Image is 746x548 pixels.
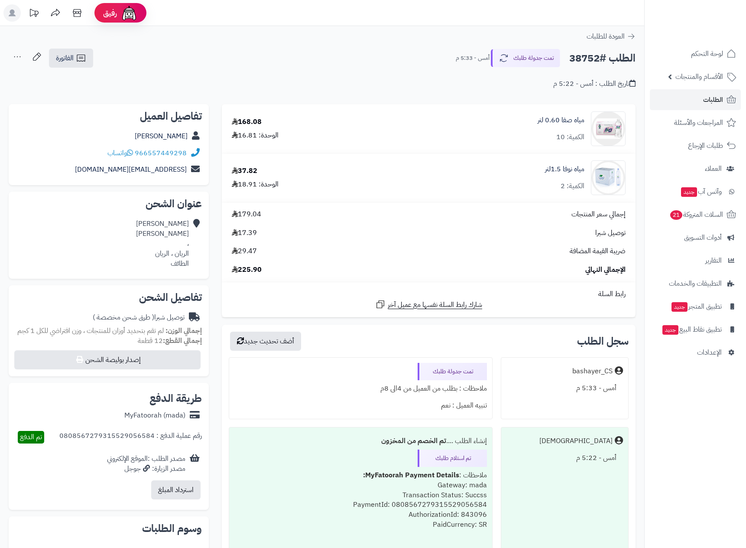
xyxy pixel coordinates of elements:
span: العودة للطلبات [587,31,625,42]
span: السلات المتروكة [669,209,723,221]
a: وآتس آبجديد [650,181,741,202]
small: أمس - 5:33 م [456,54,490,62]
a: تطبيق المتجرجديد [650,296,741,317]
div: 37.82 [232,166,257,176]
div: رابط السلة [225,289,632,299]
div: الكمية: 10 [556,132,584,142]
span: وآتس آب [680,186,722,198]
span: 179.04 [232,209,261,219]
div: أمس - 5:22 م [506,450,623,466]
small: 12 قطعة [138,336,202,346]
strong: إجمالي القطع: [163,336,202,346]
strong: إجمالي الوزن: [165,326,202,336]
a: لوحة التحكم [650,43,741,64]
span: أدوات التسويق [684,232,722,244]
b: تم الخصم من المخزون [381,436,446,446]
a: [EMAIL_ADDRESS][DOMAIN_NAME] [75,164,187,175]
span: شارك رابط السلة نفسها مع عميل آخر [388,300,482,310]
a: مياه نوفا 1.5لتر [545,164,584,174]
span: رفيق [103,8,117,18]
button: استرداد المبلغ [151,480,201,499]
div: ملاحظات : Gateway: mada Transaction Status: Succss PaymentId: 0808567279315529056584 Authorizatio... [234,467,487,543]
span: 21 [670,210,682,220]
a: التقارير [650,250,741,271]
a: العودة للطلبات [587,31,636,42]
h2: تفاصيل الشحن [16,292,202,303]
span: لم تقم بتحديد أوزان للمنتجات ، وزن افتراضي للكل 1 كجم [17,326,164,336]
a: [PERSON_NAME] [135,131,188,141]
div: مصدر الزيارة: جوجل [107,464,185,474]
button: أضف تحديث جديد [230,332,301,351]
div: الكمية: 2 [561,181,584,191]
a: واتساب [107,148,133,158]
span: ( طرق شحن مخصصة ) [93,312,154,323]
span: المراجعات والأسئلة [674,117,723,129]
a: 966557449298 [135,148,187,158]
div: أمس - 5:33 م [506,380,623,397]
span: الفاتورة [56,53,74,63]
div: توصيل شبرا [93,313,185,323]
div: تم استلام طلبك [418,450,487,467]
div: تاريخ الطلب : أمس - 5:22 م [553,79,636,89]
span: الإعدادات [697,346,722,359]
span: تم الدفع [20,432,42,442]
h3: سجل الطلب [577,336,629,346]
h2: طريقة الدفع [149,393,202,404]
img: logo-2.png [687,24,738,42]
span: جديد [671,302,688,312]
h2: تفاصيل العميل [16,111,202,121]
a: تطبيق نقاط البيعجديد [650,319,741,340]
span: جديد [662,325,678,335]
span: الأقسام والمنتجات [675,71,723,83]
div: الوحدة: 16.81 [232,130,279,140]
a: شارك رابط السلة نفسها مع عميل آخر [375,299,482,310]
a: العملاء [650,158,741,179]
button: تمت جدولة طلبك [491,49,560,67]
a: السلات المتروكة21 [650,204,741,225]
h2: وسوم الطلبات [16,523,202,534]
span: طلبات الإرجاع [688,140,723,152]
a: تحديثات المنصة [23,4,45,24]
span: ضريبة القيمة المضافة [570,246,626,256]
span: 17.39 [232,228,257,238]
div: [PERSON_NAME] [PERSON_NAME] ، الريان ، الريان الطائف [136,219,189,268]
div: bashayer_CS [572,366,613,376]
span: تطبيق نقاط البيع [662,323,722,336]
img: ai-face.png [120,4,138,22]
span: جديد [681,187,697,197]
span: الإجمالي النهائي [585,265,626,275]
b: MyFatoorah Payment Details: [363,470,459,480]
span: لوحة التحكم [691,48,723,60]
span: التقارير [705,254,722,267]
div: مصدر الطلب :الموقع الإلكتروني [107,454,185,474]
div: تنبيه العميل : نعم [234,397,487,414]
h2: عنوان الشحن [16,199,202,209]
span: 225.90 [232,265,262,275]
span: توصيل شبرا [595,228,626,238]
img: 792dbfe6ea8a2b5a6eda5673af35dff272f-90x90.jpg [591,160,625,195]
a: المراجعات والأسئلة [650,112,741,133]
h2: الطلب #38752 [569,49,636,67]
span: الطلبات [703,94,723,106]
div: 168.08 [232,117,262,127]
span: إجمالي سعر المنتجات [571,209,626,219]
div: رقم عملية الدفع : 0808567279315529056584 [59,431,202,444]
div: MyFatoorah (mada) [124,411,185,421]
button: إصدار بوليصة الشحن [14,350,201,369]
span: 29.47 [232,246,257,256]
a: مياه صفا 0.60 لتر [538,115,584,125]
img: 1665301082-spADPN0oJB7gF2Es5ytfoLXrjT9D7XS190Lhek4h-90x90.png [591,111,625,146]
a: أدوات التسويق [650,227,741,248]
span: تطبيق المتجر [671,300,722,313]
div: ملاحظات : بطلب من العميل من 4الى 8م [234,380,487,397]
div: تمت جدولة طلبك [418,363,487,380]
a: الفاتورة [49,49,93,68]
span: العملاء [705,163,722,175]
a: التطبيقات والخدمات [650,273,741,294]
a: الطلبات [650,89,741,110]
a: الإعدادات [650,342,741,363]
div: الوحدة: 18.91 [232,179,279,189]
div: إنشاء الطلب .... [234,433,487,450]
span: التطبيقات والخدمات [669,277,722,290]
